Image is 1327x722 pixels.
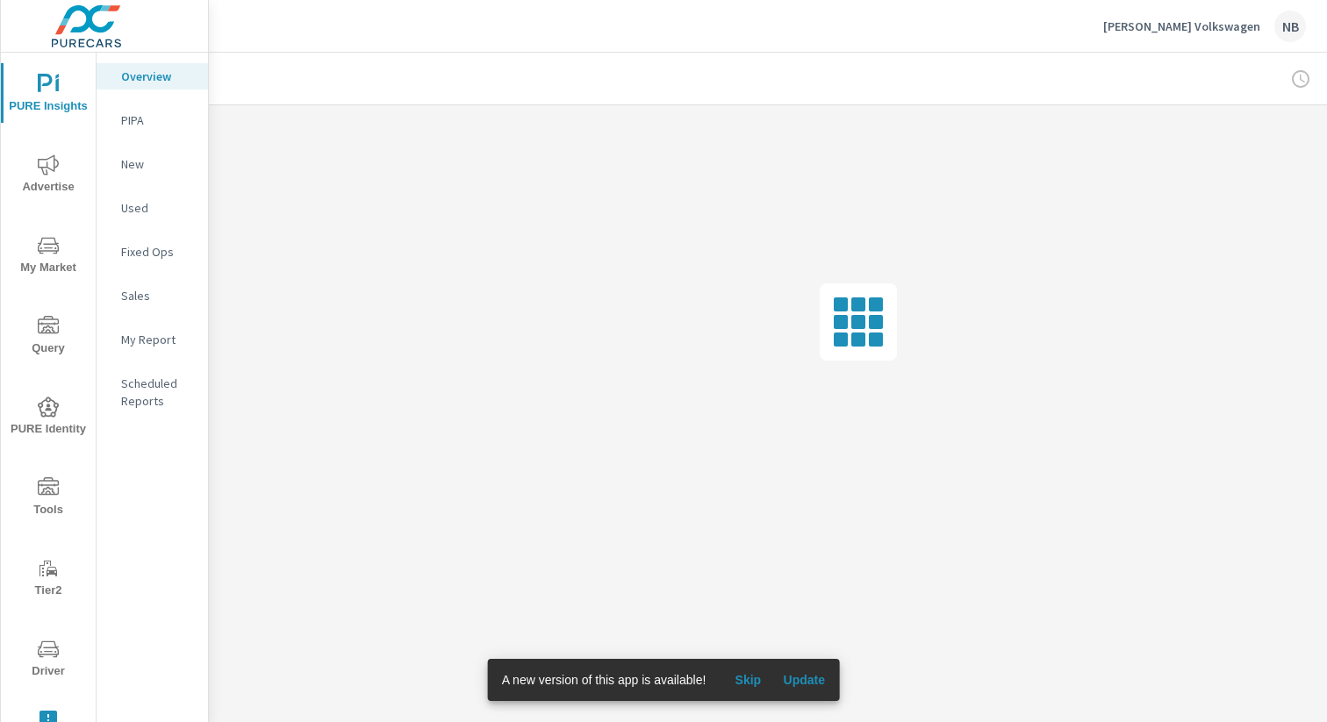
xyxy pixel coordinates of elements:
[97,282,208,309] div: Sales
[97,63,208,89] div: Overview
[6,316,90,359] span: Query
[121,287,194,304] p: Sales
[121,243,194,261] p: Fixed Ops
[776,666,832,694] button: Update
[121,68,194,85] p: Overview
[502,673,707,687] span: A new version of this app is available!
[6,154,90,197] span: Advertise
[6,235,90,278] span: My Market
[121,111,194,129] p: PIPA
[6,477,90,520] span: Tools
[97,151,208,177] div: New
[1103,18,1260,34] p: [PERSON_NAME] Volkswagen
[1274,11,1306,42] div: NB
[121,155,194,173] p: New
[6,639,90,682] span: Driver
[6,397,90,440] span: PURE Identity
[6,74,90,117] span: PURE Insights
[97,326,208,353] div: My Report
[121,331,194,348] p: My Report
[121,375,194,410] p: Scheduled Reports
[97,195,208,221] div: Used
[783,672,825,688] span: Update
[727,672,769,688] span: Skip
[720,666,776,694] button: Skip
[97,239,208,265] div: Fixed Ops
[6,558,90,601] span: Tier2
[97,107,208,133] div: PIPA
[97,370,208,414] div: Scheduled Reports
[121,199,194,217] p: Used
